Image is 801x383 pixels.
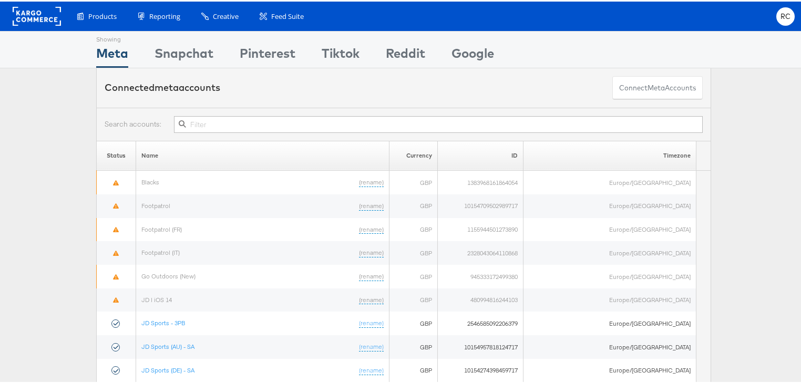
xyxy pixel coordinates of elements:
input: Filter [174,115,703,131]
td: GBP [389,216,438,240]
div: Showing [96,30,128,43]
td: GBP [389,357,438,381]
span: RC [781,12,791,18]
a: (rename) [359,271,384,280]
div: Meta [96,43,128,66]
div: Pinterest [240,43,295,66]
a: JD Sports (DE) - SA [141,365,194,372]
td: 1155944501273890 [438,216,523,240]
td: GBP [389,193,438,216]
td: Europe/[GEOGRAPHIC_DATA] [523,193,696,216]
td: GBP [389,169,438,193]
td: Europe/[GEOGRAPHIC_DATA] [523,357,696,381]
a: Go Outdoors (New) [141,271,196,278]
a: JD Sports (AU) - SA [141,341,194,349]
a: (rename) [359,224,384,233]
td: 10154709502989717 [438,193,523,216]
td: Europe/[GEOGRAPHIC_DATA] [523,287,696,310]
span: meta [155,80,179,92]
td: GBP [389,334,438,357]
div: Connected accounts [105,79,220,93]
a: JD Sports - 3PB [141,317,185,325]
a: Footpatrol (FR) [141,224,182,232]
a: (rename) [359,317,384,326]
td: 1383968161864054 [438,169,523,193]
span: Reporting [149,10,180,20]
span: Creative [213,10,239,20]
td: Europe/[GEOGRAPHIC_DATA] [523,334,696,357]
span: Products [88,10,117,20]
th: Name [136,139,389,169]
th: Status [97,139,136,169]
span: Feed Suite [271,10,304,20]
th: Currency [389,139,438,169]
a: Footpatrol [141,200,170,208]
td: Europe/[GEOGRAPHIC_DATA] [523,240,696,263]
a: (rename) [359,177,384,185]
td: 945333172499380 [438,263,523,287]
td: Europe/[GEOGRAPHIC_DATA] [523,263,696,287]
a: (rename) [359,294,384,303]
a: JD | iOS 14 [141,294,172,302]
a: Blacks [141,177,159,184]
button: ConnectmetaAccounts [612,75,703,98]
td: 10154274398459717 [438,357,523,381]
td: 2328043064110868 [438,240,523,263]
td: Europe/[GEOGRAPHIC_DATA] [523,216,696,240]
th: Timezone [523,139,696,169]
div: Tiktok [322,43,360,66]
td: GBP [389,287,438,310]
a: (rename) [359,200,384,209]
div: Reddit [386,43,425,66]
td: Europe/[GEOGRAPHIC_DATA] [523,310,696,334]
td: 2546585092206379 [438,310,523,334]
a: (rename) [359,341,384,350]
div: Google [451,43,494,66]
a: (rename) [359,365,384,374]
a: (rename) [359,247,384,256]
td: 10154957818124717 [438,334,523,357]
a: Footpatrol (IT) [141,247,180,255]
td: GBP [389,240,438,263]
th: ID [438,139,523,169]
td: Europe/[GEOGRAPHIC_DATA] [523,169,696,193]
td: 480994816244103 [438,287,523,310]
td: GBP [389,263,438,287]
div: Snapchat [155,43,213,66]
span: meta [648,81,665,91]
td: GBP [389,310,438,334]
